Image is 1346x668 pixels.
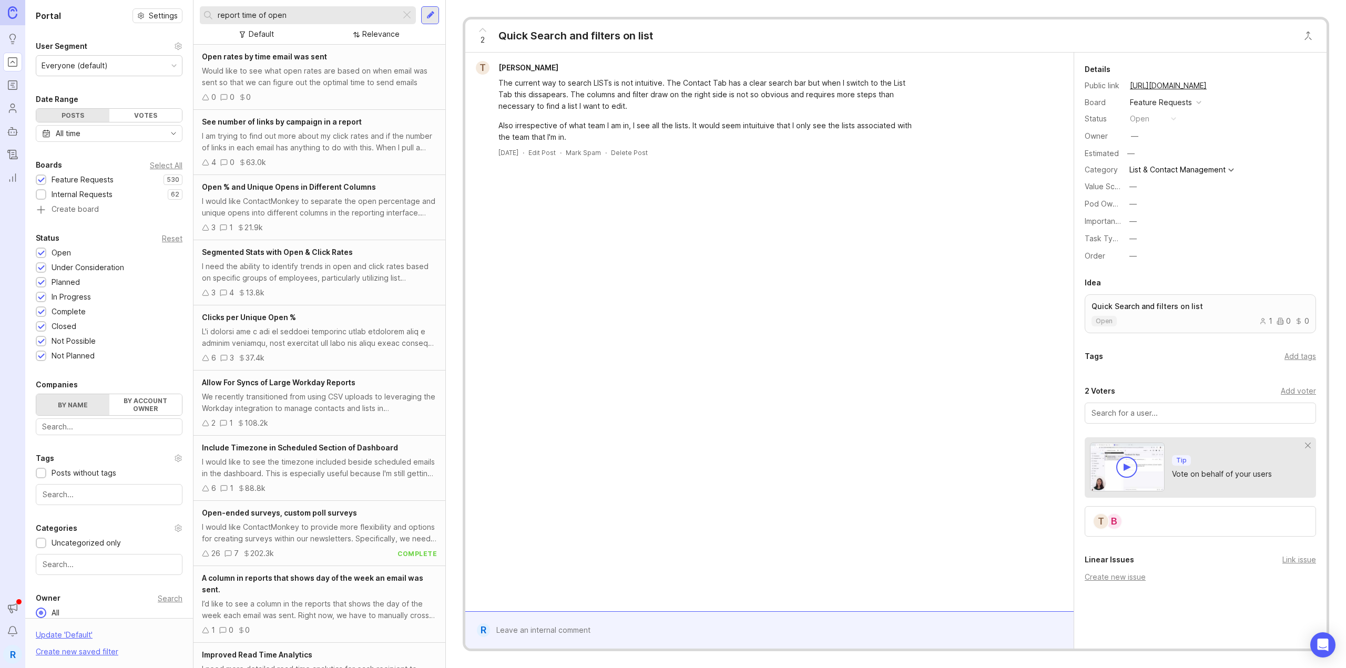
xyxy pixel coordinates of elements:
span: Open-ended surveys, custom poll surveys [202,508,357,517]
a: Segmented Stats with Open & Click RatesI need the ability to identify trends in open and click ra... [193,240,445,305]
img: Canny Home [8,6,17,18]
div: R [477,623,490,637]
div: 1 [229,222,233,233]
span: See number of links by campaign in a report [202,117,362,126]
div: R [3,645,22,664]
div: 2 [211,417,216,429]
div: complete [397,549,437,558]
a: Ideas [3,29,22,48]
a: Roadmaps [3,76,22,95]
a: Portal [3,53,22,71]
label: Value Scale [1085,182,1125,191]
input: Search... [218,9,396,21]
div: Select All [150,162,182,168]
img: video-thumbnail-vote-d41b83416815613422e2ca741bf692cc.jpg [1090,443,1165,491]
div: Category [1085,164,1121,176]
div: Details [1085,63,1110,76]
div: Not Possible [52,335,96,347]
div: — [1129,181,1137,192]
a: See number of links by campaign in a reportI am trying to find out more about my click rates and ... [193,110,445,175]
div: Uncategorized only [52,537,121,549]
input: Search for a user... [1092,407,1309,419]
input: Search... [43,559,176,570]
div: Posts [36,109,109,122]
p: open [1096,317,1113,325]
div: 7 [234,548,239,559]
button: Notifications [3,622,22,641]
div: I am trying to find out more about my click rates and if the number of links in each email has an... [202,130,437,153]
div: — [1129,250,1137,262]
div: Open [52,247,71,259]
div: 0 [1277,317,1291,325]
div: Not Planned [52,350,95,362]
label: Order [1085,251,1105,260]
div: In Progress [52,291,91,303]
div: We recently transitioned from using CSV uploads to leveraging the Workday integration to manage c... [202,391,437,414]
button: Settings [132,8,182,23]
div: All time [56,128,80,139]
span: Allow For Syncs of Large Workday Reports [202,378,355,387]
div: 0 [1295,317,1309,325]
div: Owner [36,592,60,604]
div: Date Range [36,93,78,106]
div: All [46,607,65,619]
div: Reset [162,235,182,241]
div: T [1093,513,1109,530]
div: — [1129,233,1137,244]
a: Clicks per Unique Open %L'i dolorsi ame c adi el seddoei temporinc utlab etdolorem aliq e adminim... [193,305,445,371]
div: 4 [229,287,234,299]
input: Search... [43,489,176,500]
button: Close button [1298,25,1319,46]
div: Delete Post [611,148,648,157]
div: I would like ContactMonkey to provide more flexibility and options for creating surveys within ou... [202,521,437,544]
div: Would like to see what open rates are based on when email was sent so that we can figure out the ... [202,65,437,88]
div: 0 [246,91,251,103]
span: 2 [481,34,485,46]
div: 1 [1259,317,1272,325]
div: Companies [36,378,78,391]
div: Feature Requests [1130,97,1192,108]
div: 0 [229,624,233,636]
span: [PERSON_NAME] [498,63,558,72]
div: Under Consideration [52,262,124,273]
div: 88.8k [245,482,266,494]
div: 21.9k [244,222,263,233]
div: Edit Post [528,148,556,157]
label: By account owner [109,394,182,415]
a: A column in reports that shows day of the week an email was sent.I’d like to see a column in the ... [193,566,445,643]
div: Idea [1085,276,1101,289]
div: Status [1085,113,1121,125]
div: Relevance [362,28,400,40]
div: 3 [211,222,216,233]
div: I’d like to see a column in the reports that shows the day of the week each email was sent. Right... [202,598,437,621]
a: [DATE] [498,148,518,157]
div: B [1106,513,1123,530]
div: I would like to see the timezone included beside scheduled emails in the dashboard. This is espec... [202,456,437,479]
div: 6 [211,352,216,364]
span: Settings [149,11,178,21]
div: Link issue [1282,554,1316,566]
div: — [1124,147,1138,160]
span: Improved Read Time Analytics [202,650,312,659]
div: Internal Requests [52,189,113,200]
a: Reporting [3,168,22,187]
label: Importance [1085,217,1124,225]
div: L'i dolorsi ame c adi el seddoei temporinc utlab etdolorem aliq e adminim veniamqu, nost exercita... [202,326,437,349]
span: Clicks per Unique Open % [202,313,296,322]
div: 6 [211,482,216,494]
div: T [476,61,490,75]
div: 4 [211,157,216,168]
a: Quick Search and filters on listopen100 [1085,294,1316,333]
div: · [523,148,524,157]
div: Tags [36,452,54,465]
button: Mark Spam [566,148,601,157]
div: 37.4k [246,352,264,364]
div: open [1130,113,1149,125]
div: · [605,148,607,157]
label: Pod Ownership [1085,199,1138,208]
a: Autopilot [3,122,22,141]
a: Open rates by time email was sentWould like to see what open rates are based on when email was se... [193,45,445,110]
div: Categories [36,522,77,535]
div: Quick Search and filters on list [498,28,653,43]
div: Create new issue [1085,571,1316,583]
